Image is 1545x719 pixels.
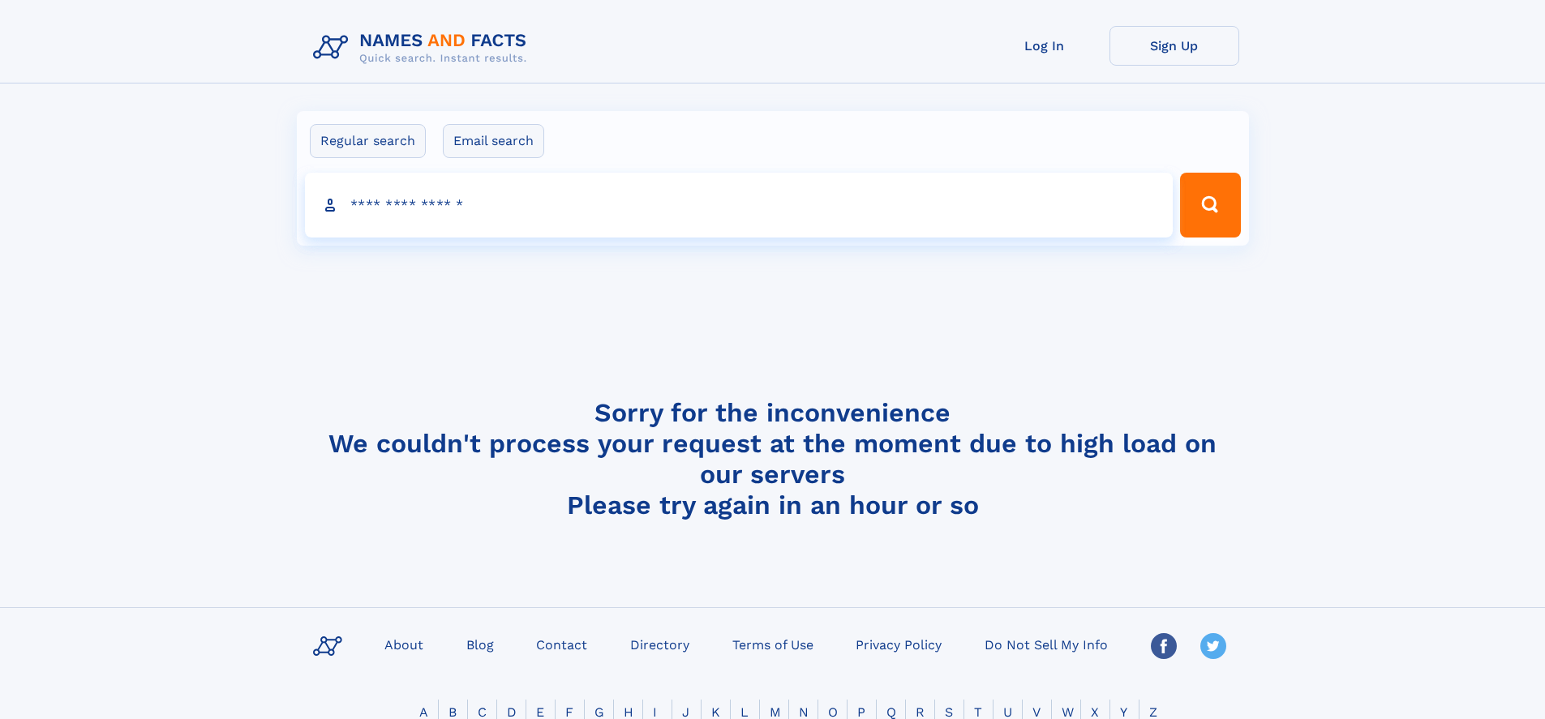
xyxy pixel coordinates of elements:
input: search input [305,173,1174,238]
a: Terms of Use [726,632,820,656]
a: Sign Up [1109,26,1239,66]
a: Contact [530,632,594,656]
a: About [378,632,430,656]
a: Blog [460,632,500,656]
img: Facebook [1151,633,1177,659]
a: Do Not Sell My Info [978,632,1114,656]
label: Email search [443,124,544,158]
label: Regular search [310,124,426,158]
a: Privacy Policy [849,632,948,656]
button: Search Button [1180,173,1240,238]
a: Directory [624,632,696,656]
a: Log In [980,26,1109,66]
img: Twitter [1200,633,1226,659]
h4: Sorry for the inconvenience We couldn't process your request at the moment due to high load on ou... [307,397,1239,520]
img: Logo Names and Facts [307,26,540,70]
